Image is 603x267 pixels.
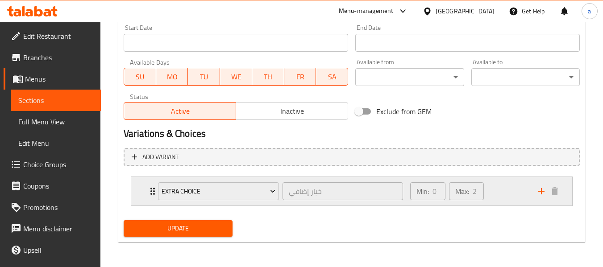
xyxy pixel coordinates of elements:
[455,186,469,197] p: Max:
[220,68,252,86] button: WE
[23,52,94,63] span: Branches
[162,186,276,197] span: Extra Choice
[124,148,580,166] button: Add variant
[436,6,495,16] div: [GEOGRAPHIC_DATA]
[548,185,561,198] button: delete
[256,70,281,83] span: TH
[23,223,94,234] span: Menu disclaimer
[156,68,188,86] button: MO
[25,74,94,84] span: Menus
[23,159,94,170] span: Choice Groups
[18,95,94,106] span: Sections
[288,70,313,83] span: FR
[128,105,233,118] span: Active
[191,70,216,83] span: TU
[124,68,156,86] button: SU
[124,173,580,209] li: Expand
[142,152,179,163] span: Add variant
[588,6,591,16] span: a
[4,239,101,261] a: Upsell
[316,68,348,86] button: SA
[160,70,185,83] span: MO
[224,70,249,83] span: WE
[252,68,284,86] button: TH
[188,68,220,86] button: TU
[236,102,348,120] button: Inactive
[23,245,94,255] span: Upsell
[23,202,94,213] span: Promotions
[240,105,345,118] span: Inactive
[320,70,345,83] span: SA
[376,106,432,117] span: Exclude from GEM
[416,186,429,197] p: Min:
[131,223,225,234] span: Update
[339,6,394,16] div: Menu-management
[18,138,94,148] span: Edit Menu
[4,175,101,197] a: Coupons
[4,197,101,218] a: Promotions
[11,90,101,111] a: Sections
[158,182,279,200] button: Extra Choice
[4,218,101,239] a: Menu disclaimer
[4,47,101,68] a: Branches
[124,102,236,120] button: Active
[131,177,572,205] div: Expand
[284,68,316,86] button: FR
[471,68,580,86] div: ​
[4,68,101,90] a: Menus
[11,132,101,154] a: Edit Menu
[18,116,94,127] span: Full Menu View
[128,70,153,83] span: SU
[23,181,94,191] span: Coupons
[4,25,101,47] a: Edit Restaurant
[355,68,464,86] div: ​
[23,31,94,41] span: Edit Restaurant
[11,111,101,132] a: Full Menu View
[535,185,548,198] button: add
[124,220,232,237] button: Update
[4,154,101,175] a: Choice Groups
[124,127,580,140] h2: Variations & Choices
